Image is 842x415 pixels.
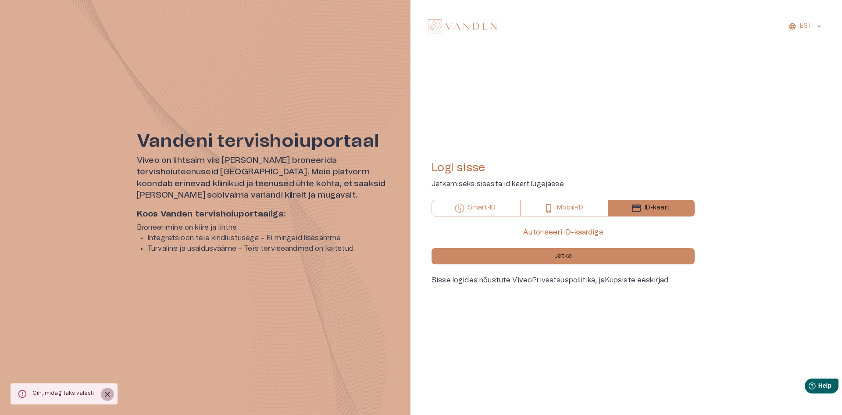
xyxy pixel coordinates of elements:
p: Jätkamiseks sisesta id kaart lugejasse [432,179,695,189]
button: EST [787,20,824,32]
p: EST [800,22,812,31]
p: Smart-ID [468,203,496,213]
div: Oih, midagi läks valesti [32,386,94,402]
img: Vanden logo [428,19,497,33]
p: Jätka [554,252,572,261]
div: Sisse logides nõustute Viveo , ja [432,275,695,285]
button: ID-kaart [608,200,695,217]
p: Autoriseeri ID-kaardiga [523,227,603,238]
button: Close [101,388,114,401]
p: Mobiil-ID [557,203,583,213]
a: Küpsiste eeskirjad [605,277,669,284]
button: Mobiil-ID [521,200,608,217]
a: Privaatsuspoliitika [532,277,595,284]
h4: Logi sisse [432,161,695,175]
p: ID-kaart [645,203,670,213]
iframe: Help widget launcher [774,375,842,400]
button: Smart-ID [432,200,521,217]
button: Jätka [432,248,695,264]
